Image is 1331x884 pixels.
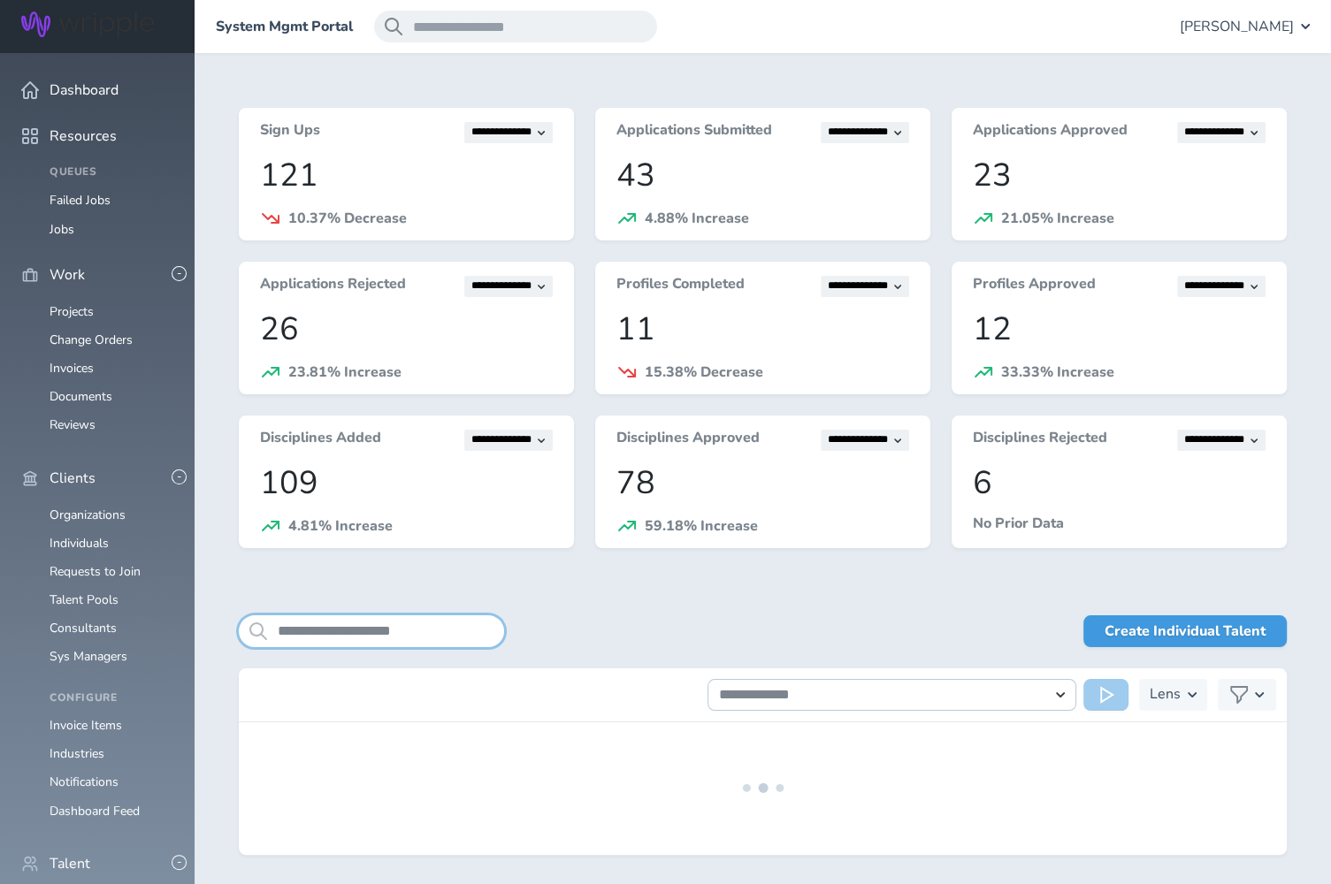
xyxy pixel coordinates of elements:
[288,209,407,228] span: 10.37% Decrease
[616,311,909,347] p: 11
[616,465,909,501] p: 78
[50,360,94,377] a: Invoices
[50,267,85,283] span: Work
[973,311,1266,347] p: 12
[260,465,553,501] p: 109
[645,209,749,228] span: 4.88% Increase
[1083,615,1287,647] a: Create Individual Talent
[260,157,553,194] p: 121
[50,331,133,348] a: Change Orders
[616,122,772,143] h3: Applications Submitted
[288,362,402,382] span: 23.81% Increase
[50,166,173,179] h4: Queues
[260,276,406,297] h3: Applications Rejected
[50,470,96,486] span: Clients
[288,516,393,536] span: 4.81% Increase
[172,469,187,484] button: -
[1180,11,1310,42] button: [PERSON_NAME]
[260,122,320,143] h3: Sign Ups
[1180,19,1294,34] span: [PERSON_NAME]
[973,430,1107,451] h3: Disciplines Rejected
[645,362,763,382] span: 15.38% Decrease
[1083,679,1128,711] button: Run Action
[50,416,96,433] a: Reviews
[1001,209,1114,228] span: 21.05% Increase
[50,856,90,872] span: Talent
[50,745,104,762] a: Industries
[50,535,109,552] a: Individuals
[1150,679,1181,711] h3: Lens
[50,692,173,705] h4: Configure
[50,803,140,819] a: Dashboard Feed
[50,773,119,790] a: Notifications
[645,516,758,536] span: 59.18% Increase
[973,157,1266,194] p: 23
[172,855,187,870] button: -
[50,591,119,608] a: Talent Pools
[21,11,154,37] img: Wripple
[50,620,117,636] a: Consultants
[616,276,745,297] h3: Profiles Completed
[973,276,1096,297] h3: Profiles Approved
[50,507,126,523] a: Organizations
[50,388,112,405] a: Documents
[973,465,1266,501] p: 6
[260,311,553,347] p: 26
[50,648,127,665] a: Sys Managers
[1139,679,1207,711] button: Lens
[973,514,1064,533] span: No Prior Data
[616,430,760,451] h3: Disciplines Approved
[260,430,381,451] h3: Disciplines Added
[172,266,187,281] button: -
[1001,362,1114,382] span: 33.33% Increase
[50,192,111,209] a: Failed Jobs
[50,563,141,580] a: Requests to Join
[50,128,117,144] span: Resources
[50,82,119,98] span: Dashboard
[973,122,1128,143] h3: Applications Approved
[50,717,122,734] a: Invoice Items
[50,303,94,320] a: Projects
[616,157,909,194] p: 43
[216,19,353,34] a: System Mgmt Portal
[50,221,74,238] a: Jobs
